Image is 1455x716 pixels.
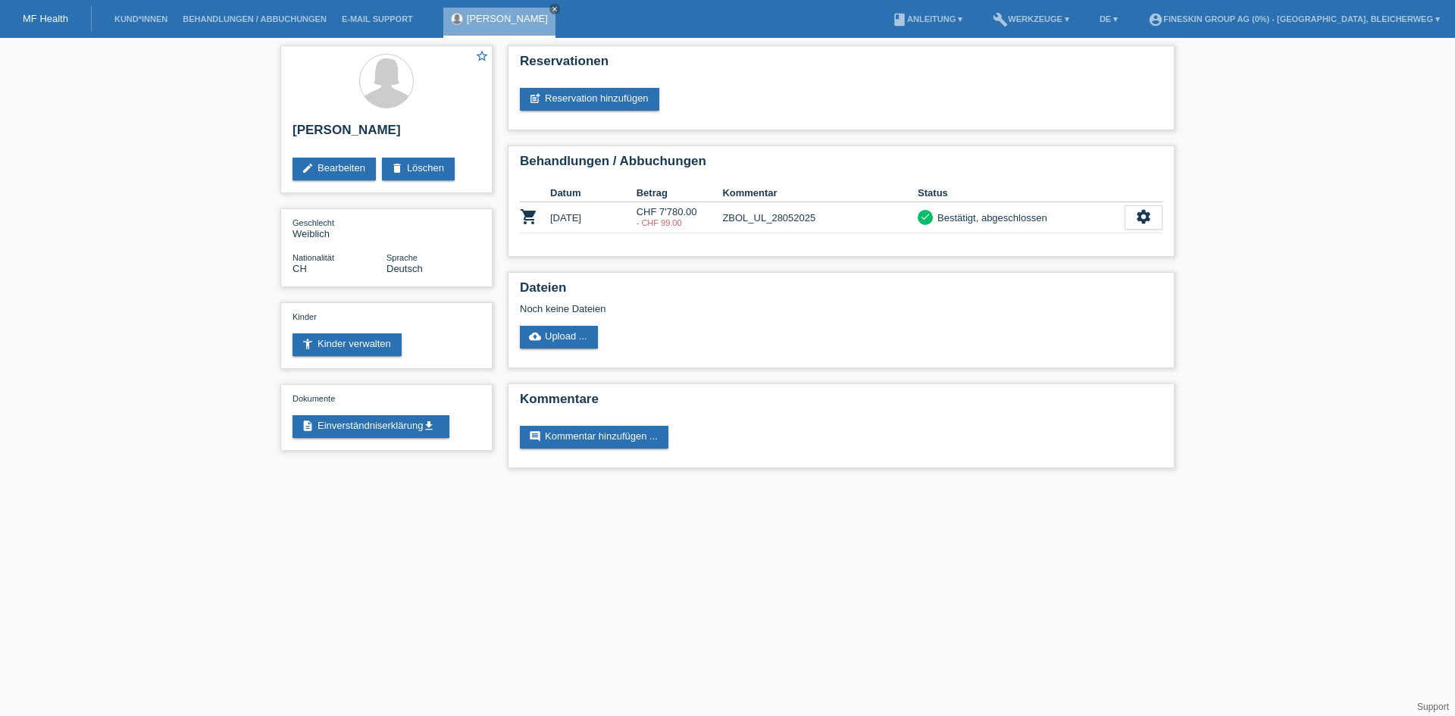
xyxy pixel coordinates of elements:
i: book [892,12,907,27]
th: Kommentar [722,184,918,202]
a: MF Health [23,13,68,24]
td: [DATE] [550,202,637,233]
div: Noch keine Dateien [520,303,983,314]
a: editBearbeiten [293,158,376,180]
span: Dokumente [293,394,335,403]
div: Bestätigt, abgeschlossen [933,210,1047,226]
i: close [551,5,559,13]
a: deleteLöschen [382,158,455,180]
a: DE ▾ [1092,14,1125,23]
h2: Behandlungen / Abbuchungen [520,154,1162,177]
i: delete [391,162,403,174]
a: buildWerkzeuge ▾ [985,14,1077,23]
td: ZBOL_UL_28052025 [722,202,918,233]
i: accessibility_new [302,338,314,350]
a: [PERSON_NAME] [467,13,548,24]
a: account_circleFineSkin Group AG (0%) - [GEOGRAPHIC_DATA], Bleicherweg ▾ [1141,14,1447,23]
i: comment [529,430,541,442]
i: description [302,420,314,432]
div: 03.06.2025 / ZB_OL_UL_Korrektur [637,218,723,227]
a: descriptionEinverständniserklärungget_app [293,415,449,438]
div: Weiblich [293,217,386,239]
i: edit [302,162,314,174]
span: Geschlecht [293,218,334,227]
a: Kund*innen [107,14,175,23]
a: Behandlungen / Abbuchungen [175,14,334,23]
i: build [993,12,1008,27]
th: Betrag [637,184,723,202]
i: settings [1135,208,1152,225]
a: Support [1417,702,1449,712]
i: post_add [529,92,541,105]
a: close [549,4,560,14]
a: post_addReservation hinzufügen [520,88,659,111]
h2: Kommentare [520,392,1162,414]
span: Schweiz [293,263,307,274]
th: Status [918,184,1125,202]
i: star_border [475,49,489,63]
a: accessibility_newKinder verwalten [293,333,402,356]
h2: Reservationen [520,54,1162,77]
span: Nationalität [293,253,334,262]
i: POSP00022758 [520,208,538,226]
a: commentKommentar hinzufügen ... [520,426,668,449]
td: CHF 7'780.00 [637,202,723,233]
span: Kinder [293,312,317,321]
span: Sprache [386,253,418,262]
h2: Dateien [520,280,1162,303]
a: bookAnleitung ▾ [884,14,970,23]
a: E-Mail Support [334,14,421,23]
h2: [PERSON_NAME] [293,123,480,145]
th: Datum [550,184,637,202]
i: check [920,211,931,222]
span: Deutsch [386,263,423,274]
i: account_circle [1148,12,1163,27]
i: cloud_upload [529,330,541,342]
a: cloud_uploadUpload ... [520,326,598,349]
a: star_border [475,49,489,65]
i: get_app [423,420,435,432]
